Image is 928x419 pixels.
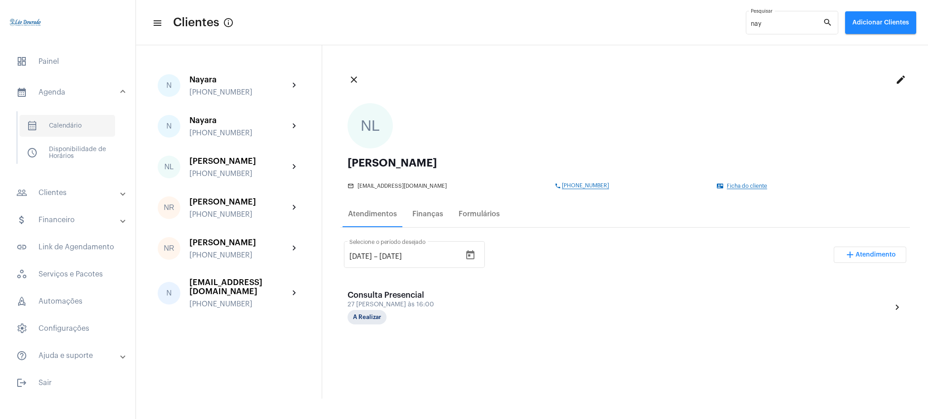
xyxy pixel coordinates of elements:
mat-icon: chevron_right [289,121,300,132]
mat-expansion-panel-header: sidenav iconAgenda [5,78,135,107]
div: NL [348,103,393,148]
mat-expansion-panel-header: sidenav iconClientes [5,182,135,204]
div: Finanças [412,210,443,218]
mat-icon: sidenav icon [16,350,27,361]
span: [EMAIL_ADDRESS][DOMAIN_NAME] [358,183,447,189]
div: [PHONE_NUMBER] [189,300,289,308]
div: Nayara [189,75,289,84]
span: Automações [9,290,126,312]
mat-panel-title: Agenda [16,87,121,98]
mat-icon: edit [895,74,906,85]
span: Configurações [9,318,126,339]
mat-expansion-panel-header: sidenav iconAjuda e suporte [5,345,135,367]
span: sidenav icon [16,323,27,334]
button: Adicionar Atendimento [834,247,906,263]
div: [PERSON_NAME] [189,238,289,247]
span: sidenav icon [16,269,27,280]
div: NR [158,196,180,219]
mat-icon: chevron_right [289,162,300,172]
span: Ficha do cliente [727,183,767,189]
div: [PHONE_NUMBER] [189,88,289,96]
input: Data do fim [379,252,434,261]
mat-icon: chevron_right [892,302,903,313]
mat-icon: sidenav icon [152,18,161,29]
input: Pesquisar [751,21,823,28]
div: sidenav iconAgenda [5,107,135,176]
span: [PHONE_NUMBER] [562,183,609,189]
button: Open calendar [461,246,479,264]
mat-panel-title: Financeiro [16,214,121,225]
mat-icon: sidenav icon [16,187,27,198]
input: Data de início [349,252,372,261]
mat-icon: close [348,74,359,85]
div: Formulários [459,210,500,218]
mat-icon: phone [555,183,562,189]
span: Atendimento [855,252,896,258]
mat-icon: sidenav icon [16,214,27,225]
span: Painel [9,51,126,72]
div: 27 [PERSON_NAME] às 16:00 [348,301,438,308]
button: Button that displays a tooltip when focused or hovered over [219,14,237,32]
mat-icon: chevron_right [289,288,300,299]
mat-icon: search [823,17,834,28]
span: sidenav icon [27,120,38,131]
img: 4c910ca3-f26c-c648-53c7-1a2041c6e520.jpg [7,5,43,41]
div: [PERSON_NAME] [189,157,289,166]
span: Clientes [173,15,219,30]
div: NR [158,237,180,260]
div: N [158,74,180,97]
div: Consulta Presencial [348,290,438,300]
mat-panel-title: Ajuda e suporte [16,350,121,361]
mat-icon: contact_mail [717,183,724,189]
div: [EMAIL_ADDRESS][DOMAIN_NAME] [189,278,289,296]
mat-icon: chevron_right [289,243,300,254]
span: Serviços e Pacotes [9,263,126,285]
div: [PHONE_NUMBER] [189,210,289,219]
mat-icon: chevron_right [289,80,300,91]
span: Sair [9,372,126,394]
div: [PHONE_NUMBER] [189,170,289,178]
div: [PERSON_NAME] [348,157,903,168]
span: sidenav icon [16,56,27,67]
span: Link de Agendamento [9,236,126,258]
mat-panel-title: Clientes [16,187,121,198]
span: Disponibilidade de Horários [19,142,115,164]
mat-icon: sidenav icon [16,242,27,252]
button: Adicionar Clientes [845,11,916,34]
span: Calendário [19,115,115,137]
div: [PHONE_NUMBER] [189,251,289,259]
mat-icon: chevron_right [289,202,300,213]
mat-icon: sidenav icon [16,87,27,98]
mat-icon: mail_outline [348,183,355,189]
mat-icon: add [845,249,855,260]
div: Atendimentos [348,210,397,218]
div: [PERSON_NAME] [189,197,289,206]
span: sidenav icon [16,296,27,307]
mat-icon: Button that displays a tooltip when focused or hovered over [223,17,234,28]
div: Nayara [189,116,289,125]
span: – [374,252,377,261]
mat-expansion-panel-header: sidenav iconFinanceiro [5,209,135,231]
span: Adicionar Clientes [852,19,909,26]
mat-icon: sidenav icon [16,377,27,388]
div: NL [158,156,180,178]
span: sidenav icon [27,148,38,158]
mat-chip: A Realizar [348,310,387,324]
div: N [158,282,180,305]
div: [PHONE_NUMBER] [189,129,289,137]
div: N [158,115,180,138]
